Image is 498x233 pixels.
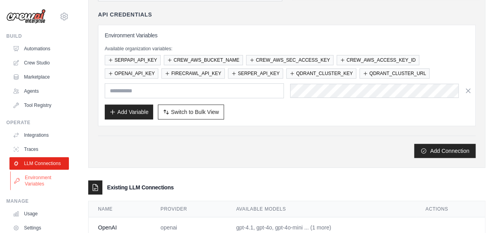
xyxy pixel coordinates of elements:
[459,195,498,233] iframe: Chat Widget
[9,157,69,170] a: LLM Connections
[6,198,69,204] div: Manage
[416,201,485,217] th: Actions
[105,55,161,65] button: SERPAPI_API_KEY
[105,46,469,52] p: Available organization variables:
[6,33,69,39] div: Build
[9,42,69,55] a: Automations
[286,68,356,79] button: QDRANT_CLUSTER_KEY
[9,57,69,69] a: Crew Studio
[459,195,498,233] div: Widget de chat
[105,68,158,79] button: OPENAI_API_KEY
[164,55,243,65] button: CREW_AWS_BUCKET_NAME
[9,129,69,141] a: Integrations
[9,99,69,112] a: Tool Registry
[337,55,419,65] button: CREW_AWS_ACCESS_KEY_ID
[6,119,69,126] div: Operate
[151,201,227,217] th: Provider
[98,11,152,18] h4: API Credentials
[105,31,469,39] h3: Environment Variables
[359,68,430,79] button: QDRANT_CLUSTER_URL
[161,68,225,79] button: FIRECRAWL_API_KEY
[158,105,224,119] button: Switch to Bulk View
[105,105,153,119] button: Add Variable
[9,71,69,83] a: Marketplace
[6,9,46,24] img: Logo
[9,143,69,156] a: Traces
[228,68,283,79] button: SERPER_API_KEY
[9,85,69,97] a: Agents
[414,144,476,158] button: Add Connection
[107,183,174,191] h3: Existing LLM Connections
[10,171,70,190] a: Environment Variables
[89,201,151,217] th: Name
[227,201,416,217] th: Available Models
[246,55,333,65] button: CREW_AWS_SEC_ACCESS_KEY
[171,108,219,116] span: Switch to Bulk View
[9,207,69,220] a: Usage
